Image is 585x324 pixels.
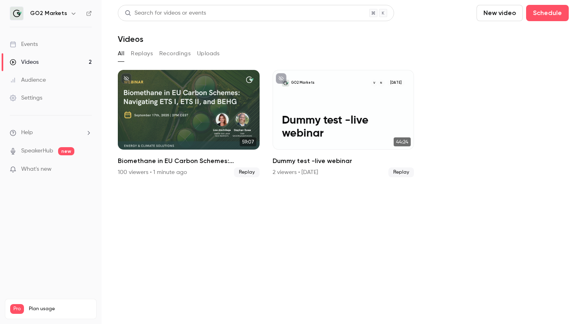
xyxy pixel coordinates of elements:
ul: Videos [118,70,569,177]
span: new [58,147,74,155]
div: N [377,79,385,87]
div: Settings [10,94,42,102]
button: Replays [131,47,153,60]
span: What's new [21,165,52,174]
div: V [370,79,378,87]
button: unpublished [276,73,286,84]
li: Biomethane in EU Carbon Schemes: Navigating ETS I, ETS II, and BEHG [118,70,260,177]
h2: Dummy test -live webinar [273,156,414,166]
div: Videos [10,58,39,66]
div: Events [10,40,38,48]
h6: GO2 Markets [30,9,67,17]
button: New video [477,5,523,21]
div: 2 viewers • [DATE] [273,168,318,176]
button: Uploads [197,47,220,60]
div: Audience [10,76,46,84]
button: unpublished [121,73,132,84]
h1: Videos [118,34,143,44]
p: Dummy test -live webinar [282,114,405,140]
li: Dummy test -live webinar [273,70,414,177]
img: GO2 Markets [10,7,23,20]
iframe: Noticeable Trigger [82,166,92,173]
p: GO2 Markets [291,80,314,85]
span: Pro [10,304,24,314]
a: Dummy test -live webinarGO2 MarketsNV[DATE]Dummy test -live webinar44:24Dummy test -live webinar2... [273,70,414,177]
section: Videos [118,5,569,319]
li: help-dropdown-opener [10,128,92,137]
button: All [118,47,124,60]
div: 100 viewers • 1 minute ago [118,168,187,176]
span: 44:24 [394,137,411,146]
span: 59:07 [240,137,256,146]
button: Schedule [526,5,569,21]
span: [DATE] [388,80,405,87]
span: Replay [234,167,260,177]
span: Plan usage [29,306,91,312]
span: Replay [388,167,414,177]
button: Recordings [159,47,191,60]
span: Help [21,128,33,137]
h2: Biomethane in EU Carbon Schemes: Navigating ETS I, ETS II, and BEHG [118,156,260,166]
a: SpeakerHub [21,147,53,155]
a: 59:07Biomethane in EU Carbon Schemes: Navigating ETS I, ETS II, and BEHG100 viewers • 1 minute ag... [118,70,260,177]
div: Search for videos or events [125,9,206,17]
